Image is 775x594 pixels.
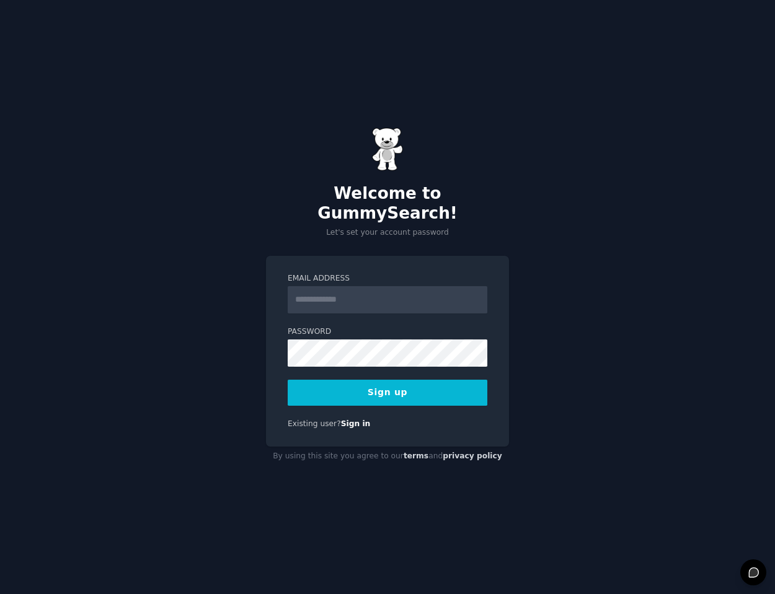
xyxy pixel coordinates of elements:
a: terms [404,452,428,460]
button: Sign up [288,380,487,406]
p: Let's set your account password [266,227,509,238]
span: Existing user? [288,419,341,428]
label: Password [288,326,487,338]
label: Email Address [288,273,487,284]
h2: Welcome to GummySearch! [266,184,509,223]
div: By using this site you agree to our and [266,447,509,466]
a: privacy policy [443,452,502,460]
img: Gummy Bear [372,128,403,171]
a: Sign in [341,419,371,428]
